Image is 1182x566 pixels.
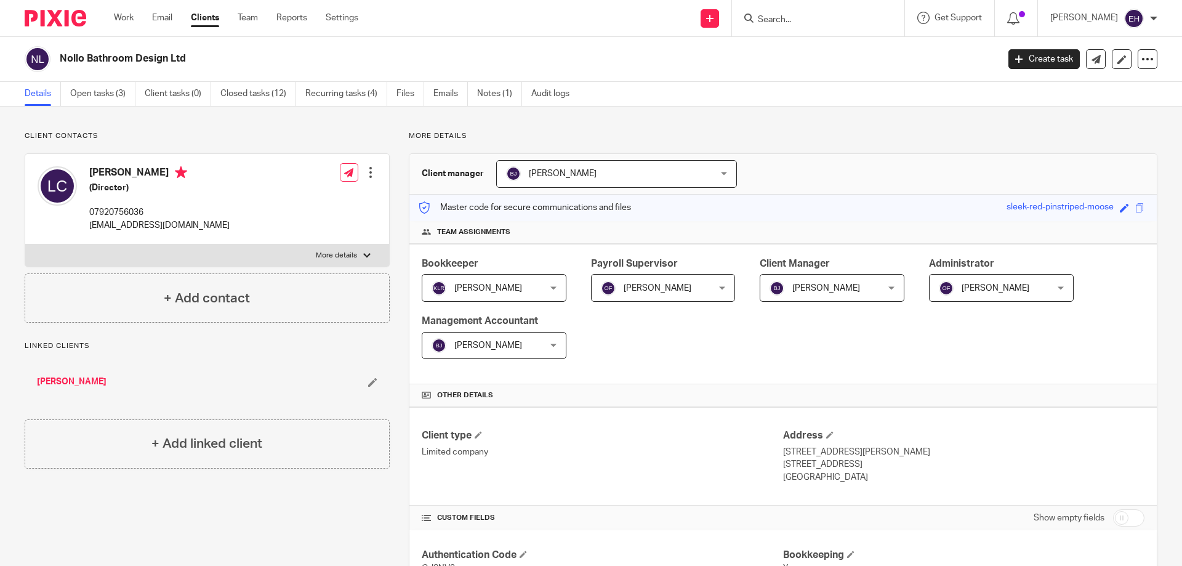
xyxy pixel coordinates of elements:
[25,46,50,72] img: svg%3E
[70,82,135,106] a: Open tasks (3)
[783,446,1144,458] p: [STREET_ADDRESS][PERSON_NAME]
[783,429,1144,442] h4: Address
[792,284,860,293] span: [PERSON_NAME]
[152,12,172,24] a: Email
[601,281,616,296] img: svg%3E
[1050,12,1118,24] p: [PERSON_NAME]
[422,316,538,326] span: Management Accountant
[783,458,1144,471] p: [STREET_ADDRESS]
[783,471,1144,483] p: [GEOGRAPHIC_DATA]
[89,166,230,182] h4: [PERSON_NAME]
[939,281,954,296] img: svg%3E
[437,390,493,400] span: Other details
[419,201,631,214] p: Master code for secure communications and files
[25,131,390,141] p: Client contacts
[422,429,783,442] h4: Client type
[422,446,783,458] p: Limited company
[422,513,783,523] h4: CUSTOM FIELDS
[60,52,804,65] h2: Nollo Bathroom Design Ltd
[433,82,468,106] a: Emails
[929,259,994,269] span: Administrator
[238,12,258,24] a: Team
[164,289,250,308] h4: + Add contact
[409,131,1157,141] p: More details
[191,12,219,24] a: Clients
[624,284,691,293] span: [PERSON_NAME]
[506,166,521,181] img: svg%3E
[89,182,230,194] h5: (Director)
[531,82,579,106] a: Audit logs
[326,12,358,24] a: Settings
[276,12,307,24] a: Reports
[422,259,478,269] span: Bookkeeper
[935,14,982,22] span: Get Support
[38,166,77,206] img: svg%3E
[454,284,522,293] span: [PERSON_NAME]
[396,82,424,106] a: Files
[114,12,134,24] a: Work
[220,82,296,106] a: Closed tasks (12)
[25,10,86,26] img: Pixie
[305,82,387,106] a: Recurring tasks (4)
[145,82,211,106] a: Client tasks (0)
[432,338,446,353] img: svg%3E
[25,341,390,351] p: Linked clients
[757,15,867,26] input: Search
[151,434,262,453] h4: + Add linked client
[770,281,784,296] img: svg%3E
[783,549,1144,562] h4: Bookkeeping
[1034,512,1104,524] label: Show empty fields
[1007,201,1114,215] div: sleek-red-pinstriped-moose
[529,169,597,178] span: [PERSON_NAME]
[760,259,830,269] span: Client Manager
[432,281,446,296] img: svg%3E
[422,549,783,562] h4: Authentication Code
[477,82,522,106] a: Notes (1)
[37,376,107,388] a: [PERSON_NAME]
[962,284,1029,293] span: [PERSON_NAME]
[454,341,522,350] span: [PERSON_NAME]
[1124,9,1144,28] img: svg%3E
[591,259,678,269] span: Payroll Supervisor
[1008,49,1080,69] a: Create task
[316,251,357,261] p: More details
[25,82,61,106] a: Details
[437,227,510,237] span: Team assignments
[89,206,230,219] p: 07920756036
[89,219,230,232] p: [EMAIL_ADDRESS][DOMAIN_NAME]
[422,168,484,180] h3: Client manager
[175,166,187,179] i: Primary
